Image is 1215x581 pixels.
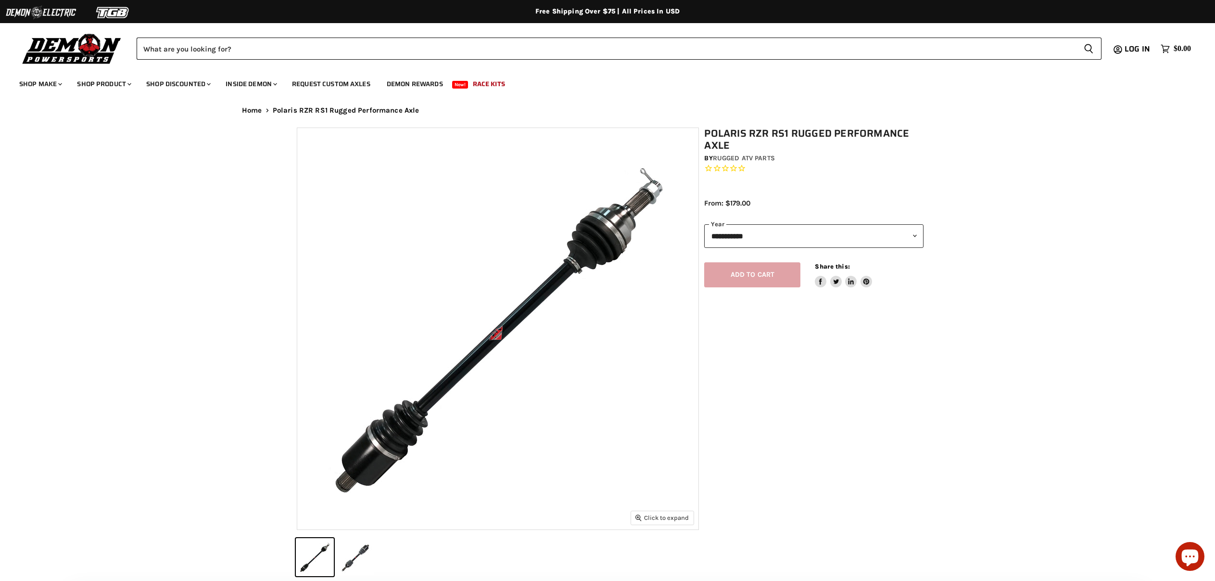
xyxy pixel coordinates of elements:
[273,106,419,115] span: Polaris RZR RS1 Rugged Performance Axle
[466,74,512,94] a: Race Kits
[704,199,750,207] span: From: $179.00
[713,154,775,162] a: Rugged ATV Parts
[218,74,283,94] a: Inside Demon
[223,7,992,16] div: Free Shipping Over $75 | All Prices In USD
[139,74,216,94] a: Shop Discounted
[12,74,68,94] a: Shop Make
[70,74,137,94] a: Shop Product
[704,128,924,152] h1: Polaris RZR RS1 Rugged Performance Axle
[1125,43,1150,55] span: Log in
[704,224,924,248] select: year
[635,514,689,521] span: Click to expand
[285,74,378,94] a: Request Custom Axles
[631,511,694,524] button: Click to expand
[815,262,872,288] aside: Share this:
[815,263,849,270] span: Share this:
[1156,42,1196,56] a: $0.00
[137,38,1076,60] input: Search
[337,538,375,576] button: Polaris RZR RS1 Rugged Performance Axle thumbnail
[5,3,77,22] img: Demon Electric Logo 2
[704,153,924,164] div: by
[380,74,450,94] a: Demon Rewards
[242,106,262,115] a: Home
[296,538,334,576] button: Polaris RZR RS1 Rugged Performance Axle thumbnail
[297,128,698,529] img: Polaris RZR RS1 Rugged Performance Axle
[1173,542,1207,573] inbox-online-store-chat: Shopify online store chat
[1120,45,1156,53] a: Log in
[1076,38,1101,60] button: Search
[704,164,924,174] span: Rated 0.0 out of 5 stars 0 reviews
[19,31,125,65] img: Demon Powersports
[12,70,1189,94] ul: Main menu
[223,106,992,115] nav: Breadcrumbs
[452,81,468,89] span: New!
[137,38,1101,60] form: Product
[1174,44,1191,53] span: $0.00
[77,3,149,22] img: TGB Logo 2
